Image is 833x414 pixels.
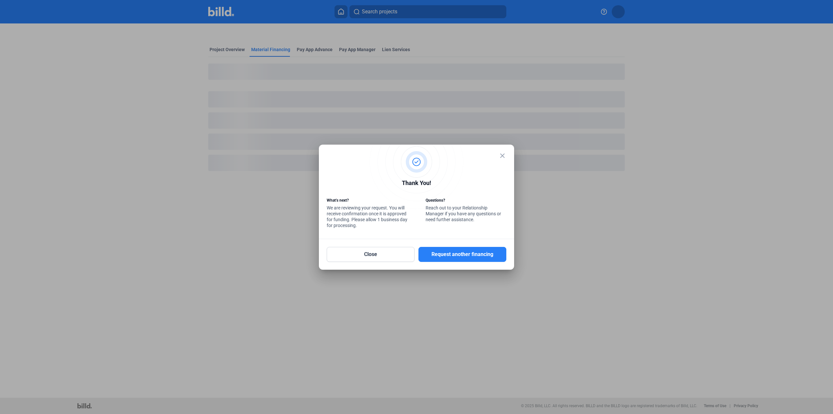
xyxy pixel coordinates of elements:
[498,152,506,160] mat-icon: close
[327,247,415,262] button: Close
[327,197,407,205] div: What’s next?
[418,247,506,262] button: Request another financing
[426,197,506,224] div: Reach out to your Relationship Manager if you have any questions or need further assistance.
[426,197,506,205] div: Questions?
[327,178,506,189] div: Thank You!
[327,197,407,230] div: We are reviewing your request. You will receive confirmation once it is approved for funding. Ple...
